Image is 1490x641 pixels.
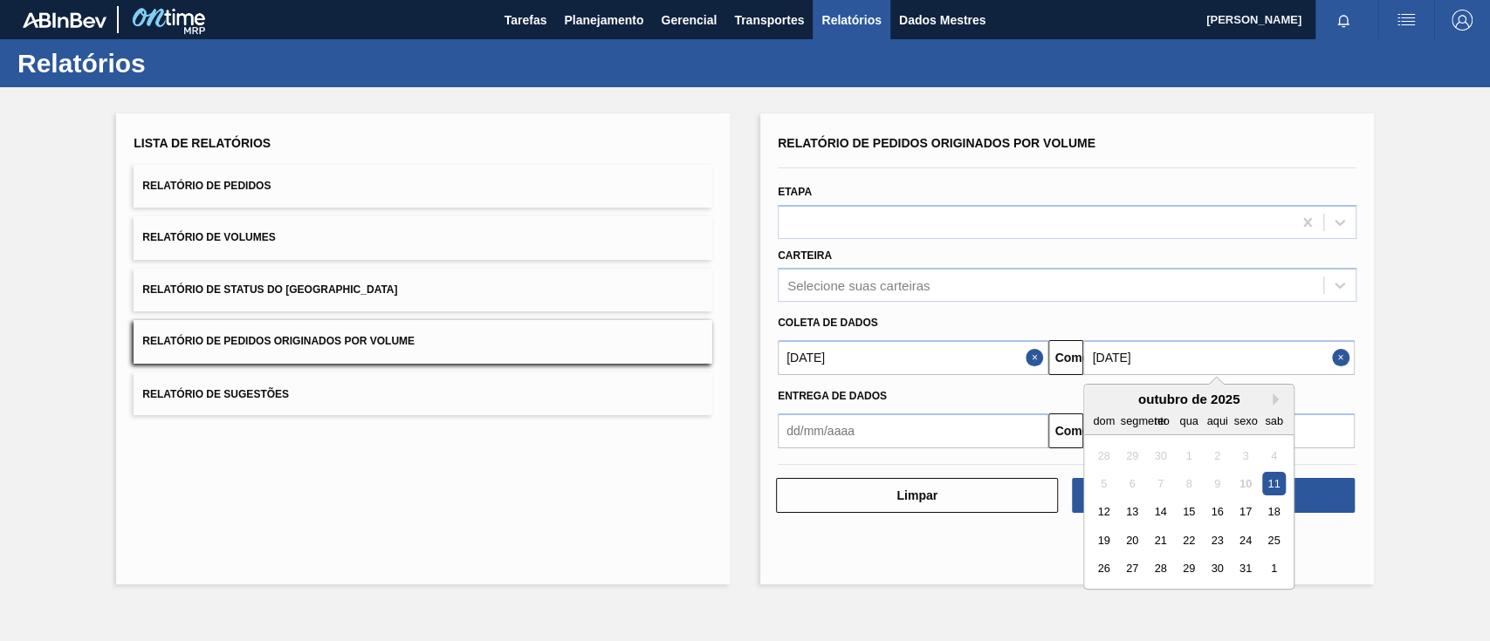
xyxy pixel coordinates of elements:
font: 11 [1268,477,1281,490]
font: Lista de Relatórios [134,136,271,150]
div: Escolha quarta-feira, 22 de outubro de 2025 [1178,528,1201,552]
div: Não disponível quarta-feira, 8 de outubro de 2025 [1178,472,1201,495]
div: Não disponível terça-feira, 30 de setembro de 2025 [1149,444,1172,467]
font: Relatório de Status do [GEOGRAPHIC_DATA] [142,283,397,296]
font: Gerencial [661,13,717,27]
div: Escolha segunda-feira, 13 de outubro de 2025 [1121,501,1144,524]
font: Etapa [778,186,812,198]
font: 29 [1183,563,1195,576]
div: Escolha terça-feira, 28 de outubro de 2025 [1149,557,1172,581]
font: 30 [1212,563,1224,576]
font: 8 [1186,477,1192,490]
font: 19 [1098,534,1110,547]
button: Limpar [776,478,1058,513]
font: [PERSON_NAME] [1206,13,1301,26]
div: Escolha terça-feira, 21 de outubro de 2025 [1149,528,1172,552]
div: Não disponível sexta-feira, 3 de outubro de 2025 [1234,444,1258,467]
font: Selecione suas carteiras [787,278,930,293]
font: 28 [1155,563,1167,576]
div: Não disponível sexta-feira, 10 de outubro de 2025 [1234,472,1258,495]
font: Comeu [1054,351,1095,365]
div: Escolha quarta-feira, 15 de outubro de 2025 [1178,501,1201,524]
font: 22 [1183,534,1195,547]
div: Não disponível segunda-feira, 29 de setembro de 2025 [1121,444,1144,467]
font: Relatórios [17,49,146,78]
div: Escolha sábado, 25 de outubro de 2025 [1262,528,1286,552]
input: dd/mm/aaaa [778,413,1048,448]
button: Fechar [1026,340,1048,375]
font: 20 [1126,534,1138,547]
font: 4 [1271,449,1277,462]
font: Coleta de dados [778,317,878,329]
div: Não disponível quinta-feira, 9 de outubro de 2025 [1205,472,1229,495]
div: Não disponível domingo, 28 de setembro de 2025 [1092,444,1116,467]
img: ações do usuário [1396,10,1417,31]
font: outubro de 2025 [1138,392,1240,406]
font: sexo [1234,414,1258,427]
font: Relatório de Pedidos Originados por Volume [778,136,1095,150]
div: Escolha quarta-feira, 29 de outubro de 2025 [1178,557,1201,581]
font: 14 [1155,506,1167,519]
font: dom [1094,414,1116,427]
font: 31 [1239,563,1252,576]
div: Escolha domingo, 26 de outubro de 2025 [1092,557,1116,581]
button: Relatório de Status do [GEOGRAPHIC_DATA] [134,269,712,311]
input: dd/mm/aaaa [778,340,1048,375]
font: 5 [1101,477,1107,490]
div: Escolha segunda-feira, 20 de outubro de 2025 [1121,528,1144,552]
font: 30 [1155,449,1167,462]
font: Transportes [734,13,804,27]
button: Close [1332,340,1355,375]
font: Relatório de Volumes [142,232,275,244]
font: 17 [1239,506,1252,519]
font: 27 [1126,563,1138,576]
button: Download [1072,478,1354,513]
div: Escolha terça-feira, 14 de outubro de 2025 [1149,501,1172,524]
font: 10 [1239,477,1252,490]
font: 16 [1212,506,1224,519]
div: Escolha sexta-feira, 17 de outubro de 2025 [1234,501,1258,524]
font: 1 [1271,563,1277,576]
font: Relatório de Sugestões [142,387,289,399]
div: Escolha segunda-feira, 27 de outubro de 2025 [1121,557,1144,581]
div: Escolha domingo, 19 de outubro de 2025 [1092,528,1116,552]
font: Relatório de Pedidos [142,180,271,192]
input: dd/mm/aaaa [1083,340,1354,375]
button: Próximo mês [1273,393,1285,406]
font: 2 [1214,449,1220,462]
div: Escolha sábado, 1 de novembro de 2025 [1262,557,1286,581]
img: TNhmsLtSVTkK8tSr43FrP2fwEKptu5GPRR3wAAAABJRU5ErkJggg== [23,12,106,28]
font: Tarefas [505,13,547,27]
div: Não disponível quinta-feira, 2 de outubro de 2025 [1205,444,1229,467]
div: Escolha sexta-feira, 31 de outubro de 2025 [1234,557,1258,581]
div: Escolha sábado, 11 de outubro de 2025 [1262,472,1286,495]
font: Comeu [1054,424,1095,438]
font: 9 [1214,477,1220,490]
font: 7 [1157,477,1164,490]
div: Não disponível terça-feira, 7 de outubro de 2025 [1149,472,1172,495]
div: Escolha domingo, 12 de outubro de 2025 [1092,501,1116,524]
button: Comeu [1048,340,1083,375]
font: 21 [1155,534,1167,547]
button: Relatório de Pedidos [134,165,712,208]
font: aqui [1207,414,1228,427]
button: Relatório de Pedidos Originados por Volume [134,320,712,363]
button: Relatório de Sugestões [134,372,712,415]
font: Carteira [778,249,832,262]
font: 23 [1212,534,1224,547]
div: Escolha quinta-feira, 23 de outubro de 2025 [1205,528,1229,552]
font: 25 [1268,534,1281,547]
font: Relatórios [821,13,881,27]
font: Dados Mestres [899,13,986,27]
div: Não disponível segunda-feira, 6 de outubro de 2025 [1121,472,1144,495]
font: 24 [1239,534,1252,547]
img: Sair [1452,10,1473,31]
div: Não disponível quarta-feira, 1 de outubro de 2025 [1178,444,1201,467]
button: Relatório de Volumes [134,216,712,259]
font: 3 [1243,449,1249,462]
button: Notificações [1315,8,1371,32]
font: Relatório de Pedidos Originados por Volume [142,336,415,348]
div: mês 2025-10 [1090,441,1288,583]
font: 1 [1186,449,1192,462]
font: sab [1266,414,1284,427]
